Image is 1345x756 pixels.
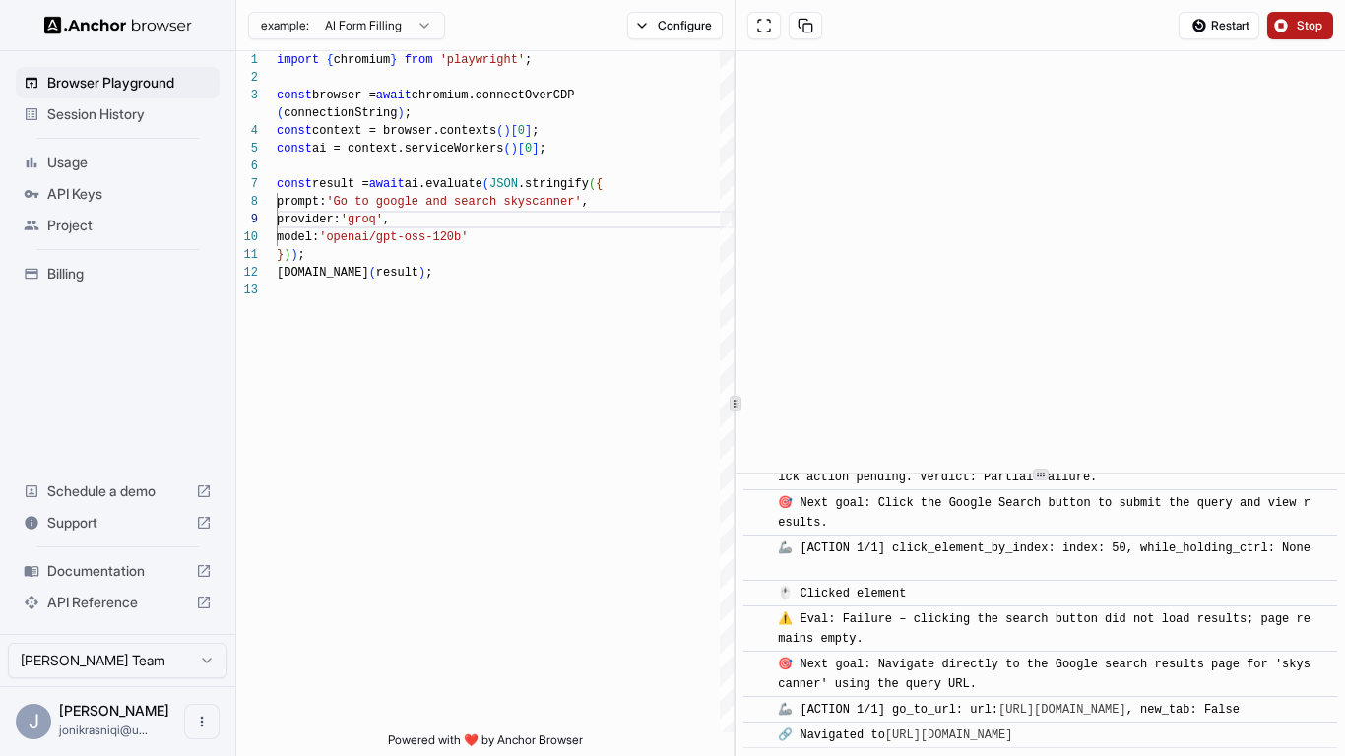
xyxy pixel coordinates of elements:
[778,612,1311,646] span: ⚠️ Eval: Failure – clicking the search button did not load results; page remains empty.
[885,728,1013,742] a: [URL][DOMAIN_NAME]
[16,555,220,587] div: Documentation
[405,53,433,67] span: from
[236,157,258,175] div: 6
[319,230,468,244] span: 'openai/gpt-oss-120b'
[376,266,418,280] span: result
[525,53,532,67] span: ;
[778,703,1240,717] span: 🦾 [ACTION 1/1] go_to_url: url: , new_tab: False
[503,124,510,138] span: )
[525,124,532,138] span: ]
[753,538,763,558] span: ​
[405,106,412,120] span: ;
[412,89,575,102] span: chromium.connectOverCDP
[482,177,489,191] span: (
[47,153,212,172] span: Usage
[261,18,309,33] span: example:
[16,507,220,538] div: Support
[277,266,369,280] span: [DOMAIN_NAME]
[778,728,1019,742] span: 🔗 Navigated to
[236,211,258,228] div: 9
[998,703,1126,717] a: [URL][DOMAIN_NAME]
[16,67,220,98] div: Browser Playground
[503,142,510,156] span: (
[16,178,220,210] div: API Keys
[277,142,312,156] span: const
[326,195,581,209] span: 'Go to google and search skyscanner'
[312,124,496,138] span: context = browser.contexts
[539,142,545,156] span: ;
[16,147,220,178] div: Usage
[753,609,763,629] span: ​
[1267,12,1333,39] button: Stop
[369,266,376,280] span: (
[1179,12,1259,39] button: Restart
[277,230,319,244] span: model:
[47,104,212,124] span: Session History
[277,89,312,102] span: const
[277,106,284,120] span: (
[277,248,284,262] span: }
[47,561,188,581] span: Documentation
[532,142,539,156] span: ]
[236,69,258,87] div: 2
[582,195,589,209] span: ,
[16,210,220,241] div: Project
[47,264,212,283] span: Billing
[277,53,319,67] span: import
[236,87,258,104] div: 3
[236,122,258,140] div: 4
[778,541,1311,555] span: 🦾 [ACTION 1/1] click_element_by_index: index: 50, while_holding_ctrl: None
[236,264,258,282] div: 12
[1297,18,1324,33] span: Stop
[47,593,188,612] span: API Reference
[16,98,220,130] div: Session History
[747,12,781,39] button: Open in full screen
[184,704,220,739] button: Open menu
[532,124,539,138] span: ;
[284,248,290,262] span: )
[518,177,589,191] span: .stringify
[369,177,405,191] span: await
[511,142,518,156] span: )
[376,89,412,102] span: await
[753,655,763,674] span: ​
[312,89,376,102] span: browser =
[440,53,525,67] span: 'playwright'
[789,12,822,39] button: Copy session ID
[405,177,482,191] span: ai.evaluate
[236,193,258,211] div: 8
[236,140,258,157] div: 5
[778,658,1311,691] span: 🎯 Next goal: Navigate directly to the Google search results page for 'skyscanner' using the query...
[298,248,305,262] span: ;
[778,587,906,600] span: 🖱️ Clicked element
[236,228,258,246] div: 10
[47,216,212,235] span: Project
[418,266,425,280] span: )
[236,246,258,264] div: 11
[312,142,503,156] span: ai = context.serviceWorkers
[589,177,596,191] span: (
[388,732,583,756] span: Powered with ❤️ by Anchor Browser
[59,702,169,719] span: Joni Krasniqi
[47,513,188,533] span: Support
[312,177,369,191] span: result =
[753,700,763,720] span: ​
[525,142,532,156] span: 0
[496,124,503,138] span: (
[1211,18,1249,33] span: Restart
[326,53,333,67] span: {
[341,213,383,226] span: 'groq'
[47,73,212,93] span: Browser Playground
[511,124,518,138] span: [
[277,177,312,191] span: const
[236,51,258,69] div: 1
[277,213,341,226] span: provider:
[489,177,518,191] span: JSON
[16,704,51,739] div: J
[284,106,397,120] span: connectionString
[518,142,525,156] span: [
[753,584,763,603] span: ​
[16,587,220,618] div: API Reference
[596,177,603,191] span: {
[334,53,391,67] span: chromium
